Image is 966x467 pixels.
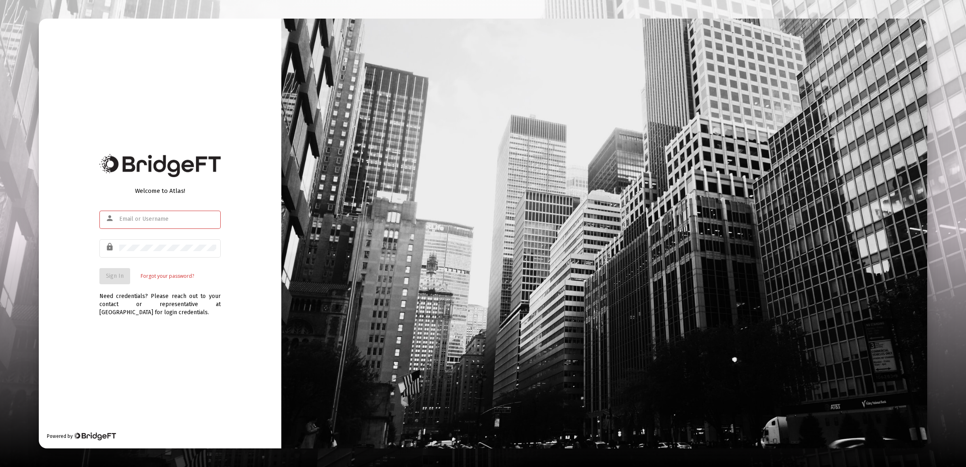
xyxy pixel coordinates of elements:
[47,432,116,440] div: Powered by
[119,216,216,222] input: Email or Username
[105,242,115,252] mat-icon: lock
[99,268,130,284] button: Sign In
[99,284,221,317] div: Need credentials? Please reach out to your contact or representative at [GEOGRAPHIC_DATA] for log...
[106,273,124,279] span: Sign In
[141,272,194,280] a: Forgot your password?
[99,187,221,195] div: Welcome to Atlas!
[99,154,221,177] img: Bridge Financial Technology Logo
[74,432,116,440] img: Bridge Financial Technology Logo
[105,213,115,223] mat-icon: person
